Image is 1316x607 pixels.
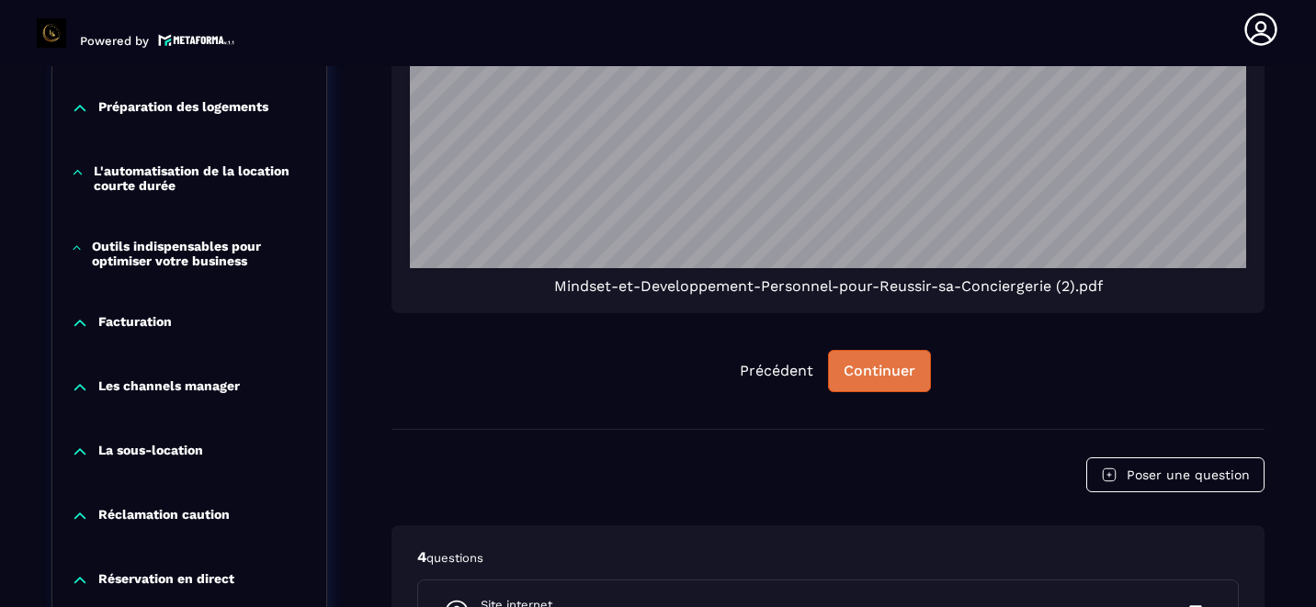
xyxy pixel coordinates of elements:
[94,163,308,193] p: L'automatisation de la location courte durée
[98,571,234,590] p: Réservation en direct
[98,443,203,461] p: La sous-location
[98,99,268,118] p: Préparation des logements
[1086,457,1265,492] button: Poser une question
[80,34,149,48] p: Powered by
[158,32,235,48] img: logo
[37,18,66,48] img: logo-branding
[554,277,1103,295] span: Mindset-et-Developpement-Personnel-pour-Reussir-sa-Conciergerie (2).pdf
[844,362,915,380] div: Continuer
[92,239,308,268] p: Outils indispensables pour optimiser votre business
[417,547,1239,568] p: 4
[828,350,931,392] button: Continuer
[725,351,828,391] button: Précédent
[98,507,230,525] p: Réclamation caution
[426,551,483,565] span: questions
[98,314,172,332] p: Facturation
[98,378,240,397] p: Les channels manager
